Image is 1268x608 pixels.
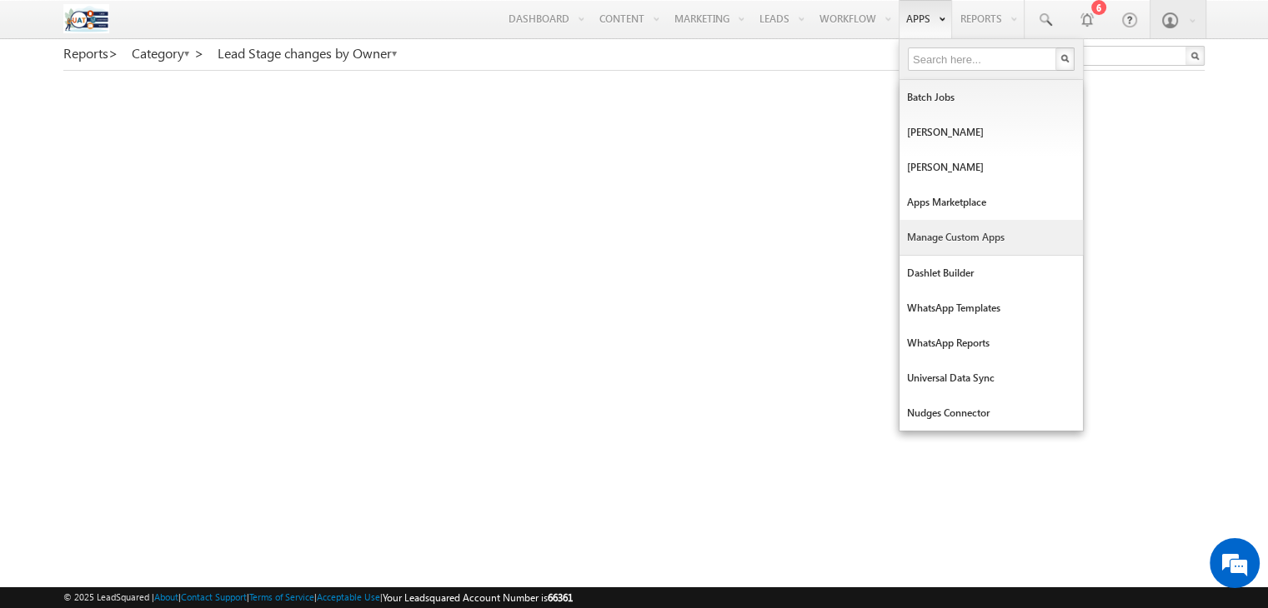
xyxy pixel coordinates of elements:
a: WhatsApp Reports [900,326,1083,361]
span: > [194,43,204,62]
a: [PERSON_NAME] [900,150,1083,185]
a: Nudges Connector [900,396,1083,431]
textarea: Type your message and hit 'Enter' [22,154,304,463]
a: Acceptable Use [317,591,380,602]
div: Chat with us now [87,87,280,109]
em: Start Chat [227,478,303,501]
a: Manage Custom Apps [900,220,1083,255]
span: © 2025 LeadSquared | | | | | [63,590,573,606]
a: Batch Jobs [900,80,1083,115]
a: WhatsApp Templates [900,291,1083,326]
a: Lead Stage changes by Owner [218,46,398,61]
a: Apps Marketplace [900,185,1083,220]
a: Reports> [63,46,118,61]
img: Custom Logo [63,4,109,33]
div: Minimize live chat window [273,8,313,48]
input: Search Reports [979,46,1205,66]
span: > [108,43,118,62]
a: [PERSON_NAME] [900,115,1083,150]
a: Category > [132,46,204,61]
a: About [154,591,178,602]
a: Dashlet Builder [900,256,1083,291]
span: 66361 [548,591,573,604]
a: Terms of Service [249,591,314,602]
a: Universal Data Sync [900,361,1083,396]
a: Contact Support [181,591,247,602]
img: Search [1060,54,1069,62]
span: Your Leadsquared Account Number is [383,591,573,604]
img: d_60004797649_company_0_60004797649 [28,87,70,109]
input: Search here... [908,47,1058,71]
